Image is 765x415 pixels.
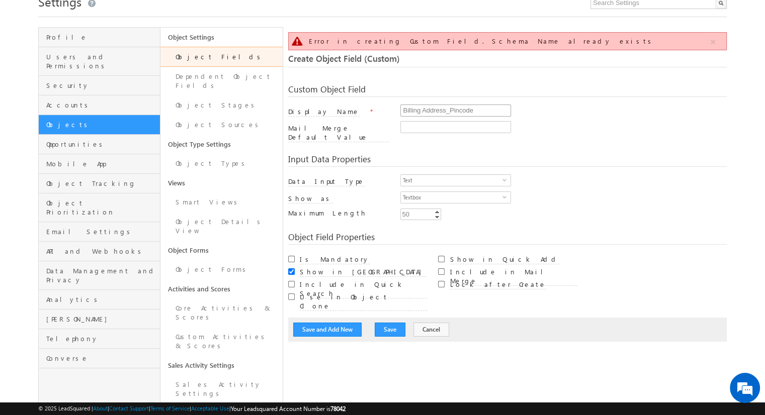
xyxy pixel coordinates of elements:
span: Object Tracking [46,179,157,188]
span: Analytics [46,295,157,304]
div: Error in creating Custom Field. Schema Name already exists [309,37,709,46]
a: Smart Views [160,192,282,212]
label: Data Input Type [288,177,365,186]
a: Decrement [433,214,441,220]
span: Converse [46,354,157,363]
a: About [93,405,108,411]
span: Accounts [46,100,157,110]
button: Cancel [413,323,449,337]
span: select [502,194,511,199]
span: select [502,177,511,182]
label: Maximum Length [288,209,389,218]
a: Sales Activity Settings [160,375,282,403]
label: Mail Merge Default Value [288,124,389,142]
em: Start Chat [137,309,183,323]
button: Save [375,323,405,337]
div: Custom Object Field [288,85,727,97]
a: Mail Merge Default Value [288,133,389,141]
a: Object Type Settings [160,135,282,154]
a: Data Input Type [288,177,365,185]
a: Converse [39,349,160,368]
span: Users and Permissions [46,52,157,70]
a: Activities and Scores [160,279,282,298]
a: Terms of Service [150,405,190,411]
span: Telephony [46,334,157,343]
a: Mobile App [39,154,160,174]
span: Textbox [401,192,502,203]
a: Object Settings [160,28,282,47]
div: Object Field Properties [288,233,727,245]
a: Use in Object Clone [300,301,427,310]
a: Lock after Create [450,280,546,288]
span: Text [401,175,502,186]
a: Object Fields [160,47,282,67]
a: Core Activities & Scores [160,298,282,327]
span: Object Prioritization [46,198,157,217]
a: Users and Permissions [39,47,160,76]
a: Show as [288,194,333,202]
a: Telephony [39,329,160,349]
a: Increment [433,209,441,214]
label: Show in Quick Add [450,255,559,264]
a: Object Types [160,154,282,173]
div: Chat with us now [52,53,169,66]
div: Input Data Properties [288,155,727,167]
a: Display Name [288,107,368,116]
span: [PERSON_NAME] [46,315,157,324]
a: Object Prioritization [39,193,160,222]
a: Object Stages [160,95,282,115]
a: Security [39,76,160,95]
label: Display Name [288,107,360,117]
label: Use in Object Clone [300,292,427,311]
button: Save and Add New [293,323,362,337]
a: Dependent Object Fields [160,67,282,95]
label: Is Mandatory [300,255,370,264]
a: Opportunities [39,135,160,154]
label: Show in [GEOGRAPHIC_DATA] [300,267,426,277]
a: Show in [GEOGRAPHIC_DATA] [300,267,426,276]
a: Object Forms [160,260,282,279]
div: 50 [400,209,411,220]
span: Opportunities [46,140,157,149]
a: Custom Activities & Scores [160,327,282,356]
span: Objects [46,120,157,129]
a: Object Tracking [39,174,160,193]
textarea: Type your message and hit 'Enter' [13,93,184,301]
a: Show in Quick Add [450,255,559,263]
a: Objects [39,115,160,135]
img: d_60004797649_company_0_60004797649 [17,53,42,66]
a: Include in Mail Merge [450,276,577,285]
label: Lock after Create [450,280,546,289]
a: Is Mandatory [300,255,370,263]
a: Object Details View [160,212,282,241]
a: Email Settings [39,222,160,242]
span: Create Object Field (Custom) [288,53,400,64]
span: Profile [46,33,157,42]
span: Your Leadsquared Account Number is [231,405,346,412]
span: API and Webhooks [46,247,157,256]
label: Include in Mail Merge [450,267,577,286]
a: Data Management and Privacy [39,261,160,290]
a: Object Sources [160,115,282,135]
a: Accounts [39,95,160,115]
a: Sales Activity Settings [160,356,282,375]
span: © 2025 LeadSquared | | | | | [38,404,346,413]
span: 78042 [330,405,346,412]
div: Minimize live chat window [165,5,189,29]
a: Views [160,173,282,192]
span: Data Management and Privacy [46,266,157,284]
label: Show as [288,194,333,203]
a: Include in Quick Search [300,289,427,297]
a: Analytics [39,290,160,309]
a: Object Forms [160,241,282,260]
a: API and Webhooks [39,242,160,261]
a: Contact Support [109,405,149,411]
span: Email Settings [46,227,157,236]
label: Include in Quick Search [300,280,427,298]
span: Mobile App [46,159,157,168]
span: Security [46,81,157,90]
a: Profile [39,28,160,47]
a: [PERSON_NAME] [39,309,160,329]
a: Acceptable Use [191,405,229,411]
